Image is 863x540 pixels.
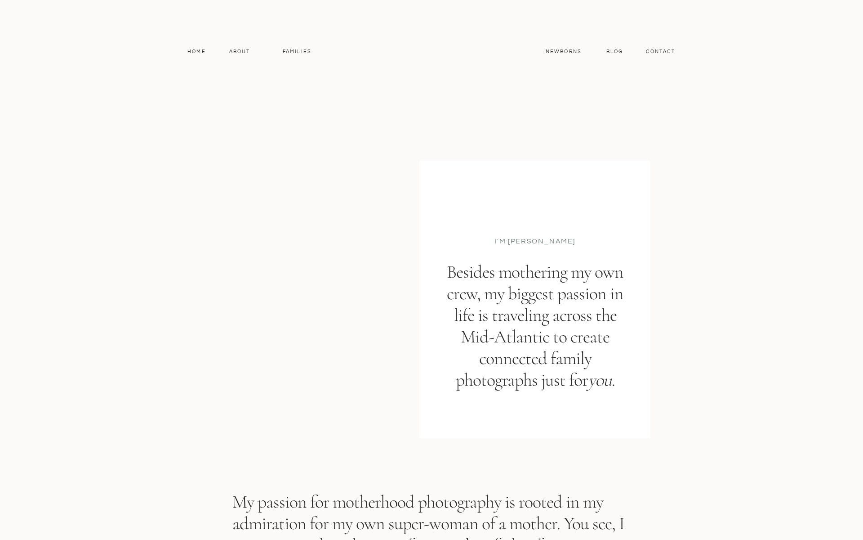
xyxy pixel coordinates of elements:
[446,261,624,438] h1: Besides mothering my own crew, my biggest passion in life is traveling across the Mid-Atlantic to...
[542,48,585,56] a: Newborns
[494,236,576,245] p: I'M [PERSON_NAME]
[604,48,625,56] a: Blog
[277,48,317,56] a: Families
[227,48,253,56] a: About
[588,369,612,391] i: you
[641,48,680,56] a: contact
[183,48,210,56] a: Home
